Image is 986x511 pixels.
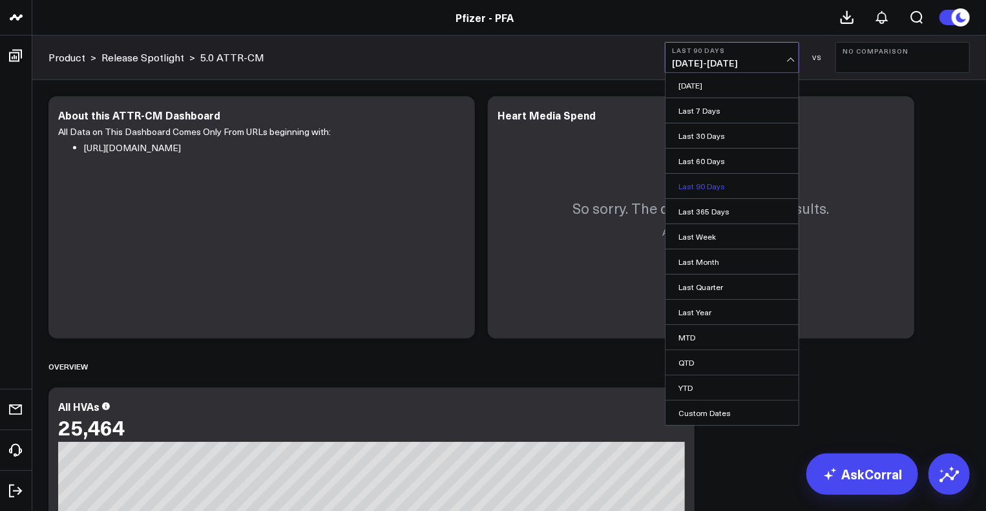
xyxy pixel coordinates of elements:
[666,300,799,324] a: Last Year
[666,174,799,198] a: Last 90 Days
[663,226,740,238] a: Ask a Data Analyst
[573,198,830,218] p: So sorry. The query returned no results.
[666,149,799,173] a: Last 60 Days
[666,325,799,349] a: MTD
[200,50,264,65] a: 5.0 ATTR-CM
[806,54,829,61] div: VS
[58,124,456,140] p: All Data on This Dashboard Comes Only From URLs beginning with:
[666,375,799,400] a: YTD
[84,140,456,156] li: [URL][DOMAIN_NAME]
[101,50,184,65] a: Release Spotlight
[843,47,963,55] b: No Comparison
[58,415,125,439] div: 25,464
[666,249,799,274] a: Last Month
[48,50,85,65] a: Product
[835,42,970,73] button: No Comparison
[666,350,799,375] a: QTD
[665,42,799,73] button: Last 90 Days[DATE]-[DATE]
[806,454,918,495] a: AskCorral
[58,108,220,122] div: About this ATTR-CM Dashboard
[101,50,195,65] div: >
[58,399,100,413] div: All HVAs
[666,73,799,98] a: [DATE]
[666,401,799,425] a: Custom Dates
[666,123,799,148] a: Last 30 Days
[672,58,792,68] span: [DATE] - [DATE]
[498,108,596,122] div: Heart Media Spend
[48,50,96,65] div: >
[666,275,799,299] a: Last Quarter
[672,47,792,54] b: Last 90 Days
[48,351,88,381] div: Overview
[666,224,799,249] a: Last Week
[666,98,799,123] a: Last 7 Days
[666,199,799,224] a: Last 365 Days
[456,10,514,25] a: Pfizer - PFA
